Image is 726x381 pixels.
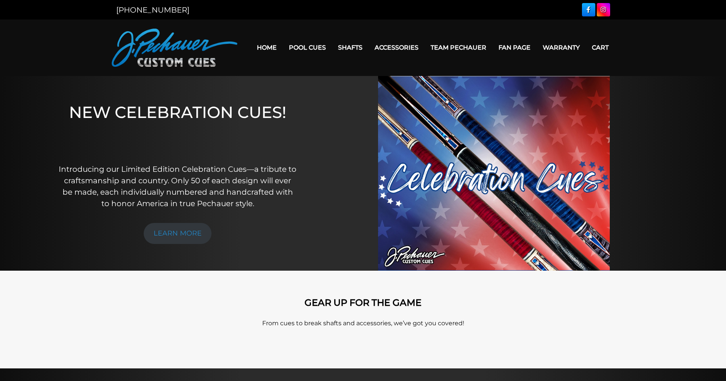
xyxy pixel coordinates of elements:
[283,38,332,57] a: Pool Cues
[144,223,212,244] a: LEARN MORE
[251,38,283,57] a: Home
[425,38,492,57] a: Team Pechauer
[58,103,297,153] h1: NEW CELEBRATION CUES!
[116,5,189,15] a: [PHONE_NUMBER]
[58,163,297,209] p: Introducing our Limited Edition Celebration Cues—a tribute to craftsmanship and country. Only 50 ...
[112,29,237,67] img: Pechauer Custom Cues
[492,38,537,57] a: Fan Page
[332,38,369,57] a: Shafts
[369,38,425,57] a: Accessories
[537,38,586,57] a: Warranty
[305,297,421,308] strong: GEAR UP FOR THE GAME
[146,319,580,328] p: From cues to break shafts and accessories, we’ve got you covered!
[586,38,615,57] a: Cart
